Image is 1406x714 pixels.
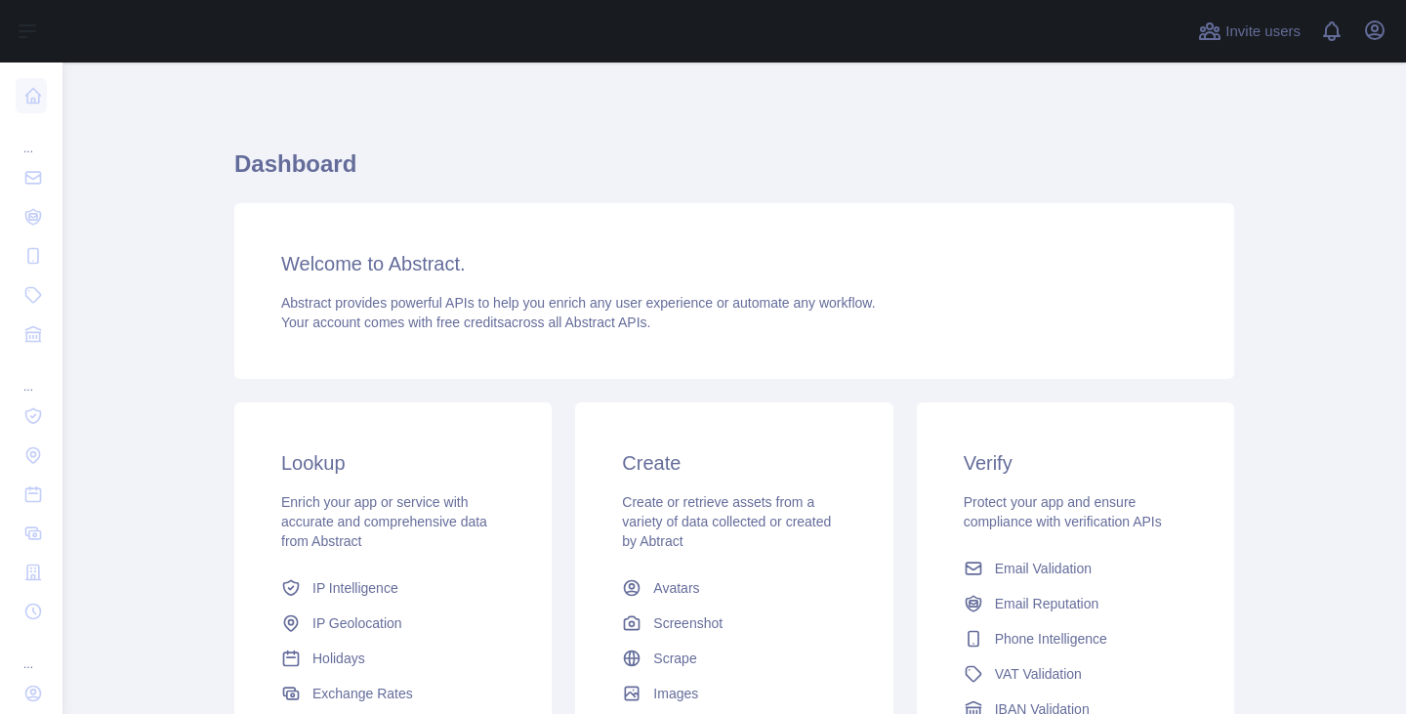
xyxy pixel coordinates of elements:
a: IP Geolocation [273,606,513,641]
h1: Dashboard [234,148,1234,195]
h3: Verify [964,449,1187,477]
a: Exchange Rates [273,676,513,711]
a: Email Validation [956,551,1195,586]
h3: Lookup [281,449,505,477]
a: IP Intelligence [273,570,513,606]
h3: Welcome to Abstract. [281,250,1187,277]
span: Abstract provides powerful APIs to help you enrich any user experience or automate any workflow. [281,295,876,311]
span: Enrich your app or service with accurate and comprehensive data from Abstract [281,494,487,549]
span: Exchange Rates [312,684,413,703]
a: Email Reputation [956,586,1195,621]
span: VAT Validation [995,664,1082,684]
a: Phone Intelligence [956,621,1195,656]
a: VAT Validation [956,656,1195,692]
span: Protect your app and ensure compliance with verification APIs [964,494,1162,529]
button: Invite users [1194,16,1304,47]
span: IP Geolocation [312,613,402,633]
a: Holidays [273,641,513,676]
a: Screenshot [614,606,853,641]
span: IP Intelligence [312,578,398,598]
a: Avatars [614,570,853,606]
span: Email Validation [995,559,1092,578]
span: Scrape [653,649,696,668]
a: Scrape [614,641,853,676]
span: Holidays [312,649,365,668]
span: Avatars [653,578,699,598]
span: Your account comes with across all Abstract APIs. [281,315,650,330]
div: ... [16,633,47,672]
span: Email Reputation [995,594,1099,613]
div: ... [16,356,47,395]
span: Create or retrieve assets from a variety of data collected or created by Abtract [622,494,831,549]
div: ... [16,117,47,156]
a: Images [614,676,853,711]
h3: Create [622,449,846,477]
span: Screenshot [653,613,723,633]
span: Phone Intelligence [995,629,1107,649]
span: free credits [436,315,504,330]
span: Invite users [1225,21,1301,43]
span: Images [653,684,698,703]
